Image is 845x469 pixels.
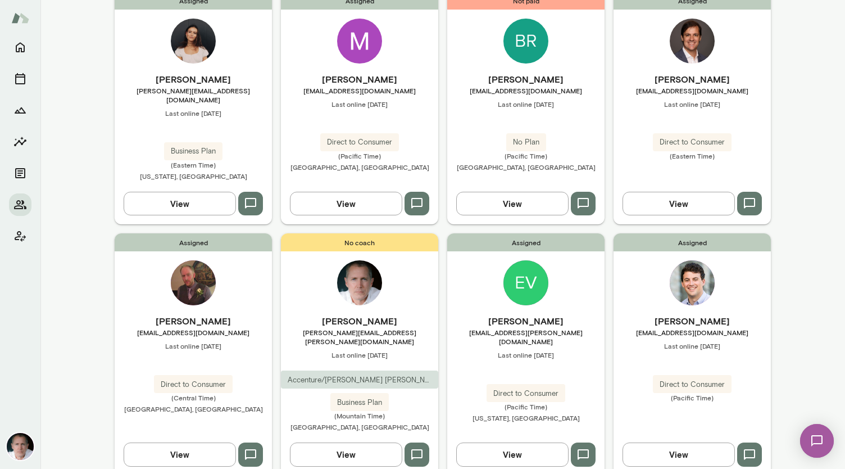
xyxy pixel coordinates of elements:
span: No coach [281,233,438,251]
span: Last online [DATE] [614,341,771,350]
button: View [623,192,735,215]
span: [US_STATE], [GEOGRAPHIC_DATA] [473,414,580,422]
span: Direct to Consumer [154,379,233,390]
span: [EMAIL_ADDRESS][DOMAIN_NAME] [614,328,771,337]
button: Sessions [9,67,31,90]
span: (Pacific Time) [447,402,605,411]
button: Client app [9,225,31,247]
button: View [456,192,569,215]
img: Brad Lookabaugh [503,19,548,64]
img: Emma Bates [171,19,216,64]
span: Direct to Consumer [653,379,732,390]
button: View [124,443,236,466]
span: [GEOGRAPHIC_DATA], [GEOGRAPHIC_DATA] [290,423,429,431]
button: Insights [9,130,31,153]
span: Business Plan [330,397,389,408]
span: (Eastern Time) [614,151,771,160]
h6: [PERSON_NAME] [115,314,272,328]
span: Last online [DATE] [447,350,605,359]
span: Business Plan [164,146,222,157]
button: View [623,443,735,466]
span: Last online [DATE] [115,341,272,350]
img: Brian Stanley [171,260,216,305]
img: Mike Lane [7,433,34,460]
span: (Central Time) [115,393,272,402]
span: Assigned [614,233,771,251]
h6: [PERSON_NAME] [115,73,272,86]
img: Luciano M [670,19,715,64]
h6: [PERSON_NAME] [281,73,438,86]
img: Mike Lane [337,260,382,305]
img: Michael Ulin [337,19,382,64]
button: Growth Plan [9,99,31,121]
span: Assigned [447,233,605,251]
h6: [PERSON_NAME] [614,314,771,328]
span: [US_STATE], [GEOGRAPHIC_DATA] [140,172,247,180]
span: No Plan [506,137,546,148]
h6: [PERSON_NAME] [447,73,605,86]
img: Evan Roche [503,260,548,305]
span: [GEOGRAPHIC_DATA], [GEOGRAPHIC_DATA] [290,163,429,171]
button: View [290,443,402,466]
h6: [PERSON_NAME] [447,314,605,328]
h6: [PERSON_NAME] [281,314,438,328]
span: [EMAIL_ADDRESS][DOMAIN_NAME] [614,86,771,95]
span: Last online [DATE] [614,100,771,109]
img: Mento [11,7,29,29]
span: (Mountain Time) [281,411,438,420]
span: Accenture/[PERSON_NAME] [PERSON_NAME]/Adobe/[PERSON_NAME]/Ticketmaster/Grindr/MedMen [281,375,438,386]
span: [EMAIL_ADDRESS][DOMAIN_NAME] [447,86,605,95]
span: Last online [DATE] [115,109,272,118]
span: Direct to Consumer [653,137,732,148]
button: Members [9,193,31,216]
button: View [124,192,236,215]
span: Assigned [115,233,272,251]
span: (Pacific Time) [281,151,438,160]
span: Direct to Consumer [320,137,399,148]
span: [GEOGRAPHIC_DATA], [GEOGRAPHIC_DATA] [457,163,596,171]
span: Direct to Consumer [487,388,565,399]
span: [PERSON_NAME][EMAIL_ADDRESS][DOMAIN_NAME] [115,86,272,104]
span: Last online [DATE] [447,100,605,109]
button: View [456,443,569,466]
span: [EMAIL_ADDRESS][PERSON_NAME][DOMAIN_NAME] [447,328,605,346]
span: Last online [DATE] [281,100,438,109]
button: View [290,192,402,215]
span: Last online [DATE] [281,350,438,359]
span: [PERSON_NAME][EMAIL_ADDRESS][PERSON_NAME][DOMAIN_NAME] [281,328,438,346]
span: [EMAIL_ADDRESS][DOMAIN_NAME] [115,328,272,337]
h6: [PERSON_NAME] [614,73,771,86]
span: [GEOGRAPHIC_DATA], [GEOGRAPHIC_DATA] [124,405,263,413]
span: (Pacific Time) [614,393,771,402]
span: [EMAIL_ADDRESS][DOMAIN_NAME] [281,86,438,95]
span: (Pacific Time) [447,151,605,160]
span: (Eastern Time) [115,160,272,169]
button: Home [9,36,31,58]
img: Jordan Stern [670,260,715,305]
button: Documents [9,162,31,184]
